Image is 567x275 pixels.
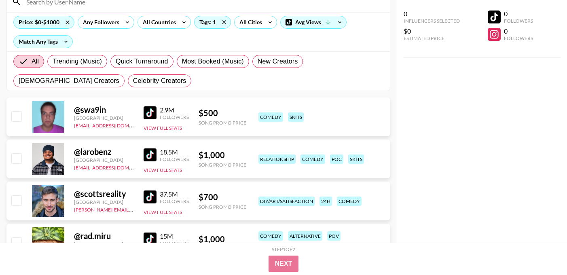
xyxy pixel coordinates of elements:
button: View Full Stats [144,167,182,173]
div: Followers [504,35,533,41]
div: [GEOGRAPHIC_DATA] [74,241,134,247]
img: TikTok [144,190,157,203]
div: [GEOGRAPHIC_DATA] [74,115,134,121]
div: 0 [504,10,533,18]
span: Trending (Music) [53,57,102,66]
div: 2.9M [160,106,189,114]
div: 15M [160,232,189,240]
div: All Cities [235,16,264,28]
div: 0 [504,27,533,35]
div: All Countries [138,16,178,28]
div: Followers [504,18,533,24]
div: [GEOGRAPHIC_DATA] [74,157,134,163]
div: Song Promo Price [199,120,246,126]
div: Estimated Price [404,35,460,41]
div: Tags: 1 [195,16,231,28]
div: Followers [160,198,189,204]
div: Price: $0-$1000 [14,16,74,28]
div: Followers [160,156,189,162]
div: [GEOGRAPHIC_DATA] [74,199,134,205]
div: 24h [319,197,332,206]
div: comedy [337,197,362,206]
span: Celebrity Creators [133,76,186,86]
iframe: Drift Widget Chat Controller [527,235,557,265]
span: New Creators [258,57,298,66]
span: All [32,57,39,66]
button: View Full Stats [144,125,182,131]
div: Match Any Tags [14,36,72,48]
div: pov [327,231,341,241]
div: Any Followers [78,16,121,28]
div: $0 [404,27,460,35]
span: [DEMOGRAPHIC_DATA] Creators [19,76,119,86]
div: Avg Views [281,16,346,28]
div: skits [288,112,304,122]
div: $ 1,000 [199,234,246,244]
div: poc [330,154,343,164]
div: comedy [258,231,283,241]
img: TikTok [144,106,157,119]
div: comedy [300,154,325,164]
a: [EMAIL_ADDRESS][DOMAIN_NAME] [74,121,155,129]
button: View Full Stats [144,209,182,215]
span: Quick Turnaround [116,57,168,66]
div: comedy [258,112,283,122]
div: @ scottsreality [74,189,134,199]
div: Song Promo Price [199,162,246,168]
span: Most Booked (Music) [182,57,244,66]
div: diy/art/satisfaction [258,197,315,206]
img: TikTok [144,233,157,245]
div: Followers [160,114,189,120]
div: 0 [404,10,460,18]
a: [PERSON_NAME][EMAIL_ADDRESS][DOMAIN_NAME] [74,205,194,213]
div: 18.5M [160,148,189,156]
div: alternative [288,231,322,241]
div: Followers [160,240,189,246]
div: @ swa9in [74,105,134,115]
div: skits [348,154,364,164]
div: $ 700 [199,192,246,202]
a: [EMAIL_ADDRESS][DOMAIN_NAME] [74,163,155,171]
div: $ 500 [199,108,246,118]
div: $ 1,000 [199,150,246,160]
div: relationship [258,154,296,164]
div: @ rad.miru [74,231,134,241]
div: Song Promo Price [199,204,246,210]
div: Step 1 of 2 [272,246,295,252]
div: Influencers Selected [404,18,460,24]
div: 37.5M [160,190,189,198]
div: @ larobenz [74,147,134,157]
button: Next [269,256,299,272]
img: TikTok [144,148,157,161]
